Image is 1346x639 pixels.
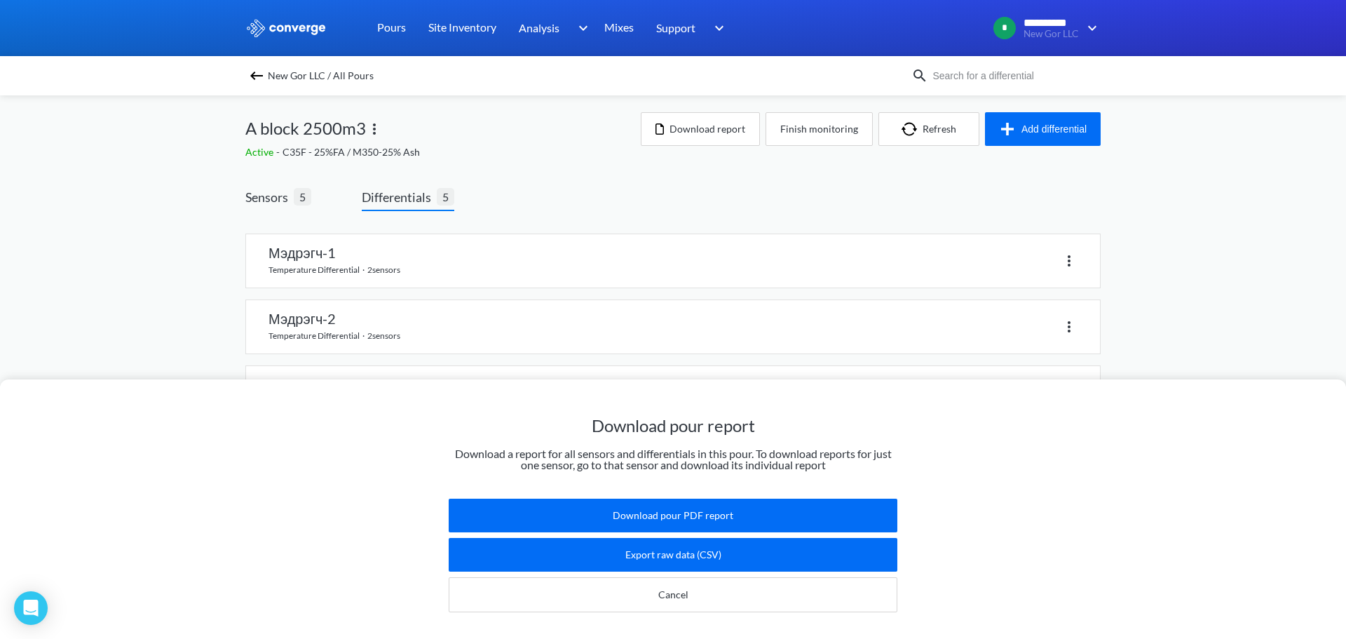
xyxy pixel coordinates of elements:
[911,67,928,84] img: icon-search.svg
[656,19,695,36] span: Support
[519,19,559,36] span: Analysis
[449,499,897,532] button: Download pour PDF report
[449,448,897,471] p: Download a report for all sensors and differentials in this pour. To download reports for just on...
[928,68,1098,83] input: Search for a differential
[449,538,897,572] button: Export raw data (CSV)
[449,577,897,612] button: Cancel
[449,415,897,437] h1: Download pour report
[1024,29,1078,39] span: New Gor LLC
[569,20,592,36] img: downArrow.svg
[245,19,327,37] img: logo_ewhite.svg
[1078,20,1101,36] img: downArrow.svg
[14,591,48,625] div: Open Intercom Messenger
[248,67,265,84] img: backspace.svg
[268,66,374,86] span: New Gor LLC / All Pours
[705,20,728,36] img: downArrow.svg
